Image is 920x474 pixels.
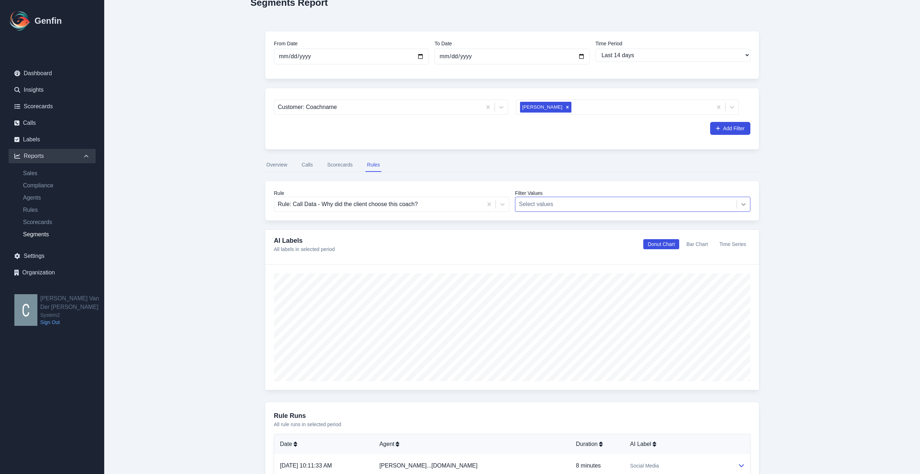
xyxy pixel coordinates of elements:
[9,83,96,97] a: Insights
[9,99,96,114] a: Scorecards
[280,462,332,469] a: [DATE] 10:11:33 AM
[520,102,563,113] div: [PERSON_NAME]
[265,158,289,172] button: Overview
[300,158,314,172] button: Calls
[9,249,96,263] a: Settings
[643,239,679,249] button: Donut Chart
[40,319,104,326] a: Sign Out
[280,440,368,448] div: Date
[274,190,509,197] label: Rule
[576,440,618,448] div: Duration
[40,311,104,319] span: System2
[17,193,96,202] a: Agents
[17,230,96,239] a: Segments
[326,158,354,172] button: Scorecards
[379,440,565,448] div: Agent
[630,440,726,448] div: AI Label
[274,40,429,47] label: From Date
[630,462,659,469] span: Social Media
[17,181,96,190] a: Compliance
[17,169,96,178] a: Sales
[14,294,37,326] img: Cameron Van Der Valk
[715,239,750,249] button: Time Series
[274,411,750,421] h3: Rule Runs
[9,66,96,81] a: Dashboard
[710,122,750,135] button: Add Filter
[576,461,618,470] p: 8 minutes
[17,218,96,227] a: Scorecards
[9,149,96,163] div: Reports
[682,239,712,249] button: Bar Chart
[9,9,32,32] img: Logo
[515,190,750,197] label: Filter Values
[365,158,381,172] button: Rules
[563,102,571,113] div: Remove Taliyah Dozier
[379,462,478,469] a: [PERSON_NAME]...[DOMAIN_NAME]
[9,265,96,280] a: Organization
[9,132,96,147] a: Labels
[17,206,96,214] a: Rules
[40,294,104,311] h2: [PERSON_NAME] Van Der [PERSON_NAME]
[274,236,335,246] h4: AI Labels
[434,40,589,47] label: To Date
[9,116,96,130] a: Calls
[595,40,750,47] label: Time Period
[274,246,335,253] p: All labels in selected period
[34,15,62,27] h1: Genfin
[274,421,750,428] p: All rule runs in selected period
